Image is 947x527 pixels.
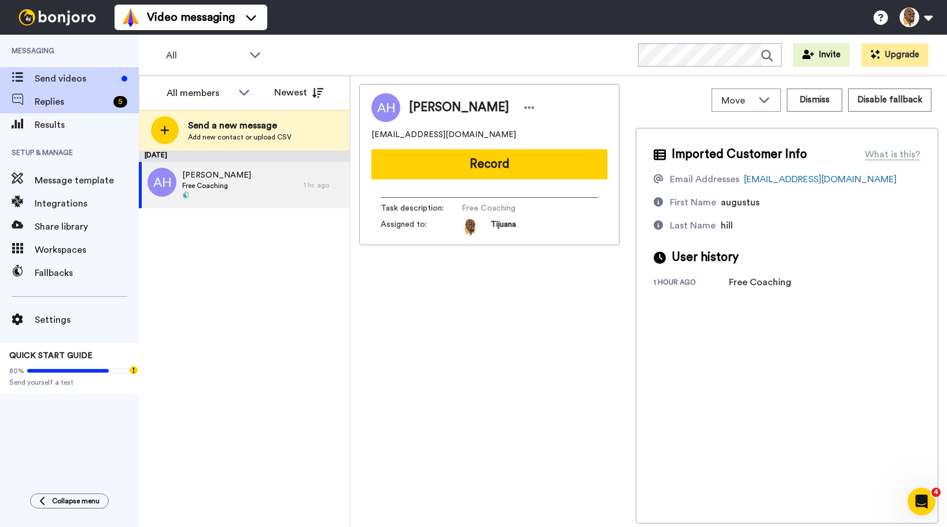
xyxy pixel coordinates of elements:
span: 4 [931,488,941,497]
span: Settings [35,313,139,327]
div: [DATE] [139,150,350,162]
span: Imported Customer Info [672,146,807,163]
span: augustus [721,198,760,207]
span: Add new contact or upload CSV [188,132,292,142]
div: All members [167,86,233,100]
span: Task description : [381,202,462,214]
span: Free Coaching [462,202,572,214]
span: Assigned to: [381,219,462,236]
span: All [166,49,244,62]
div: 5 [113,96,127,108]
span: Video messaging [147,9,235,25]
span: [PERSON_NAME] [182,169,251,181]
span: Send yourself a test [9,378,130,387]
button: Disable fallback [848,89,931,112]
span: Results [35,118,139,132]
button: Record [371,149,607,179]
span: [EMAIL_ADDRESS][DOMAIN_NAME] [371,129,516,141]
span: Tijuana [491,219,516,236]
div: Last Name [670,219,716,233]
span: Move [721,94,753,108]
span: Workspaces [35,243,139,257]
span: Send videos [35,72,117,86]
span: Free Coaching [182,181,251,190]
iframe: Intercom live chat [908,488,935,515]
div: 1 hour ago [654,278,729,289]
span: 80% [9,366,24,375]
span: Collapse menu [52,496,100,506]
div: Free Coaching [729,275,791,289]
button: Dismiss [787,89,842,112]
button: Newest [266,81,332,104]
button: Invite [793,43,850,67]
span: Replies [35,95,109,109]
img: AOh14GhEjaPh0ApFcDEkF8BHeDUOyUOOgDqA3jmRCib0HA [462,219,479,236]
img: bj-logo-header-white.svg [14,9,101,25]
div: Email Addresses [670,172,739,186]
span: [PERSON_NAME] [409,99,509,116]
img: ah.png [148,168,176,197]
span: Integrations [35,197,139,211]
div: Tooltip anchor [128,365,139,375]
a: [EMAIL_ADDRESS][DOMAIN_NAME] [744,175,897,184]
span: Send a new message [188,119,292,132]
span: hill [721,221,733,230]
span: Share library [35,220,139,234]
span: Fallbacks [35,266,139,280]
div: First Name [670,196,716,209]
span: QUICK START GUIDE [9,352,93,360]
button: Collapse menu [30,493,109,508]
span: User history [672,249,739,266]
div: What is this? [865,148,920,161]
img: Image of Augustus Hill [371,93,400,122]
img: vm-color.svg [121,8,140,27]
div: 1 hr. ago [304,180,344,190]
button: Upgrade [861,43,928,67]
span: Message template [35,174,139,187]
